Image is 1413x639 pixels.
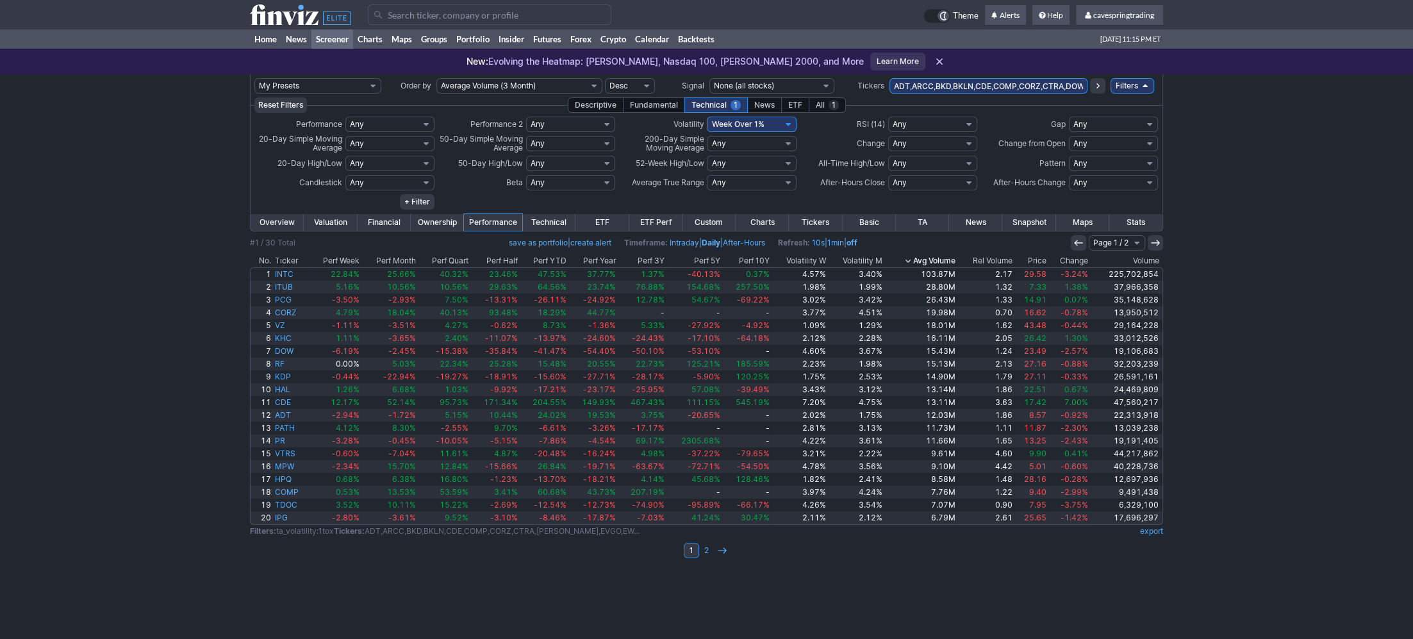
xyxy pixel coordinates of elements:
[361,345,418,358] a: -2.45%
[529,29,566,49] a: Futures
[1024,359,1046,369] span: 27.16
[632,333,665,343] span: -24.43%
[843,214,896,231] a: Basic
[1061,308,1088,317] span: -0.78%
[682,214,736,231] a: Custom
[570,238,611,247] a: create alert
[1048,358,1090,370] a: -0.88%
[494,29,529,49] a: Insider
[519,306,568,319] a: 18.29%
[772,358,828,370] a: 2.23%
[688,320,720,330] span: -27.92%
[470,319,520,332] a: -0.62%
[884,281,957,294] a: 28.80M
[251,345,273,358] a: 7
[884,294,957,306] a: 26.43M
[1109,214,1162,231] a: Stats
[870,53,925,71] a: Learn More
[1111,78,1154,94] a: Filters
[666,306,722,319] a: -
[583,346,616,356] span: -54.40%
[534,346,566,356] span: -41.47%
[361,358,418,370] a: 5.03%
[361,370,418,383] a: -22.94%
[568,306,618,319] a: 44.77%
[273,294,309,306] a: PCG
[722,294,772,306] a: -69.22%
[488,308,517,317] span: 93.48%
[1090,268,1162,281] a: 225,702,854
[884,370,957,383] a: 14.90M
[273,358,309,370] a: RF
[1061,320,1088,330] span: -0.44%
[884,319,957,332] a: 18.01M
[618,358,667,370] a: 22.73%
[722,319,772,332] a: -4.92%
[923,9,979,23] a: Theme
[568,358,618,370] a: 20.55%
[470,281,520,294] a: 29.63%
[440,269,468,279] span: 40.32%
[666,294,722,306] a: 54.67%
[1048,370,1090,383] a: -0.33%
[957,268,1014,281] a: 2.17
[519,358,568,370] a: 15.48%
[484,333,517,343] span: -11.07%
[587,359,616,369] span: 20.55%
[828,268,884,281] a: 3.40%
[688,269,720,279] span: -40.13%
[1014,294,1048,306] a: 14.91
[309,281,361,294] a: 5.16%
[488,359,517,369] span: 25.28%
[1048,332,1090,345] a: 1.30%
[538,282,566,292] span: 64.56%
[772,332,828,345] a: 2.12%
[896,214,949,231] a: TA
[568,319,618,332] a: -1.36%
[336,308,359,317] span: 4.79%
[781,97,809,113] div: ETF
[828,306,884,319] a: 4.51%
[666,281,722,294] a: 154.68%
[1061,346,1088,356] span: -2.57%
[1061,269,1088,279] span: -3.24%
[772,281,828,294] a: 1.98%
[331,269,359,279] span: 22.84%
[387,29,417,49] a: Maps
[666,370,722,383] a: -5.90%
[251,358,273,370] a: 8
[1048,306,1090,319] a: -0.78%
[666,358,722,370] a: 125.21%
[618,319,667,332] a: 5.33%
[440,308,468,317] span: 40.13%
[361,294,418,306] a: -2.93%
[361,281,418,294] a: 10.56%
[957,358,1014,370] a: 2.13
[1024,308,1046,317] span: 16.62
[737,295,770,304] span: -69.22%
[568,294,618,306] a: -24.92%
[509,237,611,249] span: |
[568,268,618,281] a: 37.77%
[1076,5,1163,26] a: cavespringtrading
[736,359,770,369] span: 185.59%
[418,306,470,319] a: 40.13%
[722,332,772,345] a: -64.18%
[636,359,665,369] span: 22.73%
[1014,281,1048,294] a: 7.33
[828,345,884,358] a: 3.67%
[618,332,667,345] a: -24.43%
[1090,319,1162,332] a: 29,164,228
[666,319,722,332] a: -27.92%
[1014,306,1048,319] a: 16.62
[418,294,470,306] a: 7.50%
[641,269,665,279] span: 1.37%
[828,281,884,294] a: 1.99%
[436,346,468,356] span: -15.38%
[636,295,665,304] span: 12.78%
[273,281,309,294] a: ITUB
[543,320,566,330] span: 8.73%
[332,295,359,304] span: -3.50%
[1064,282,1088,292] span: 1.38%
[618,345,667,358] a: -50.10%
